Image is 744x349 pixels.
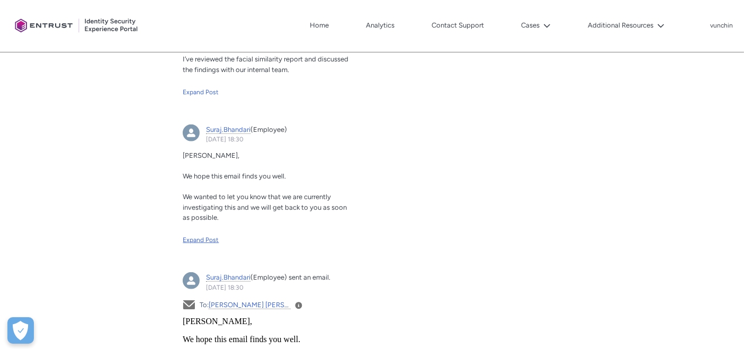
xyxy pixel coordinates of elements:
a: [PERSON_NAME] [PERSON_NAME] [209,301,320,309]
a: Expand Post [183,87,353,97]
a: [DATE] 18:30 [206,284,244,291]
a: Expand Post [183,235,353,245]
span: (Employee) [250,126,287,133]
span: To: [200,301,320,309]
a: Suraj.Bhandari [206,273,250,282]
button: Additional Resources [585,17,667,33]
div: Suraj.Bhandari [183,124,200,141]
iframe: Qualified Messenger [695,300,744,349]
span: I’ve reviewed the facial similarity report and discussed the findings with our internal team. [183,55,348,74]
img: External User - Suraj.Bhandari (null) [183,272,200,289]
p: vunchin [710,22,733,30]
a: Analytics, opens in new tab [363,17,397,33]
a: Home [307,17,331,33]
img: External User - Suraj.Bhandari (null) [183,124,200,141]
a: [DATE] 18:30 [206,136,244,143]
span: We hope this email finds you well. [183,172,286,180]
span: (Employee) sent an email. [250,273,330,281]
span: We wanted to let you know that we are currently investigating this and we will get back to you as... [183,193,347,221]
button: User Profile vunchin [710,20,733,30]
article: Suraj.Bhandari, 06 August 2025 at 18:30 [176,118,360,260]
div: Suraj.Bhandari [183,272,200,289]
button: Cases [518,17,553,33]
span: [PERSON_NAME], [183,151,239,159]
div: Cookie Preferences [7,317,34,344]
a: Suraj.Bhandari [206,126,250,134]
a: View Details [295,301,302,309]
button: Open Preferences [7,317,34,344]
a: Contact Support [429,17,487,33]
